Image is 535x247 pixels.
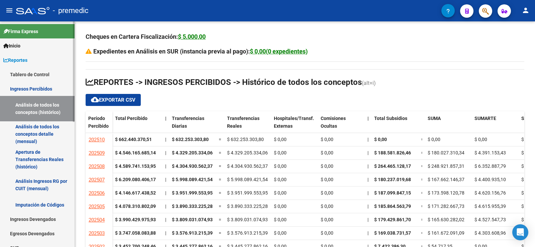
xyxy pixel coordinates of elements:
[274,150,287,155] span: $ 0,00
[428,230,464,236] span: $ 161.672.091,09
[367,230,368,236] span: |
[165,217,166,222] span: |
[172,190,213,196] span: $ 3.951.999.553,95
[227,204,268,209] span: $ 3.890.333.225,28
[428,163,464,169] span: $ 248.921.857,31
[374,177,411,182] span: $ 180.237.019,68
[115,190,156,196] strong: $ 4.146.617.438,52
[227,190,268,196] span: $ 3.951.999.553,95
[428,137,440,142] span: $ 0,00
[165,137,166,142] span: |
[428,204,464,209] span: $ 171.282.667,73
[172,137,209,142] span: $ 632.253.303,80
[362,80,376,86] span: (alt+i)
[274,217,287,222] span: $ 0,00
[227,137,264,142] span: $ 632.253.303,80
[421,177,424,182] span: =
[274,116,314,129] span: Hospitales/Transf. Externas
[165,150,166,155] span: |
[274,137,287,142] span: $ 0,00
[89,190,105,196] span: 202506
[89,177,105,183] span: 202507
[89,163,105,169] span: 202508
[172,116,204,129] span: Transferencias Diarias
[474,163,506,169] span: $ 6.352.887,79
[321,150,333,155] span: $ 0,00
[172,217,213,222] span: $ 3.809.031.074,93
[367,177,368,182] span: |
[172,177,213,182] span: $ 5.998.089.421,54
[172,150,213,155] span: $ 4.329.205.334,06
[421,163,424,169] span: =
[88,116,109,129] span: Período Percibido
[227,230,268,236] span: $ 3.576.913.215,39
[91,96,99,104] mat-icon: cloud_download
[321,177,333,182] span: $ 0,00
[178,32,206,41] div: $ 5.000,00
[474,177,506,182] span: $ 4.400.935,10
[374,217,411,222] span: $ 179.429.861,70
[5,6,13,14] mat-icon: menu
[271,111,318,139] datatable-header-cell: Hospitales/Transf. Externas
[172,230,213,236] span: $ 3.576.913.215,39
[89,230,105,236] span: 202503
[522,6,530,14] mat-icon: person
[227,177,268,182] span: $ 5.998.089.421,54
[165,230,166,236] span: |
[89,204,105,210] span: 202505
[274,230,287,236] span: $ 0,00
[472,111,519,139] datatable-header-cell: SUMARTE
[115,230,156,236] strong: $ 3.747.058.083,88
[274,190,287,196] span: $ 0,00
[274,163,287,169] span: $ 0,00
[274,204,287,209] span: $ 0,00
[521,137,534,142] span: $ 0,00
[219,217,221,222] span: =
[163,111,169,139] datatable-header-cell: |
[172,204,213,209] span: $ 3.890.333.225,28
[321,116,346,129] span: Comisiones Ocultas
[474,150,506,155] span: $ 4.391.153,43
[3,42,20,49] span: Inicio
[321,217,333,222] span: $ 0,00
[219,150,221,155] span: =
[521,163,534,169] span: $ 0,00
[86,78,362,87] span: REPORTES -> INGRESOS PERCIBIDOS -> Histórico de todos los conceptos
[474,204,506,209] span: $ 4.615.955,39
[371,111,418,139] datatable-header-cell: Total Subsidios
[89,137,105,143] span: 202510
[374,150,411,155] span: $ 188.581.826,46
[421,230,424,236] span: =
[428,150,464,155] span: $ 180.027.310,34
[428,190,464,196] span: $ 173.598.120,78
[86,111,112,139] datatable-header-cell: Período Percibido
[250,47,308,56] div: $ 0,00(0 expedientes)
[115,177,156,182] strong: $ 6.209.080.406,17
[89,217,105,223] span: 202504
[172,163,213,169] span: $ 4.304.930.562,37
[421,190,424,196] span: =
[219,190,221,196] span: =
[428,177,464,182] span: $ 167.662.146,37
[165,190,166,196] span: |
[367,116,369,121] span: |
[219,204,221,209] span: =
[367,137,368,142] span: |
[165,204,166,209] span: |
[428,217,464,222] span: $ 165.630.282,02
[425,111,472,139] datatable-header-cell: SUMA
[474,230,506,236] span: $ 4.303.608,96
[367,163,368,169] span: |
[321,230,333,236] span: $ 0,00
[115,137,152,142] strong: $ 662.440.370,51
[521,190,534,196] span: $ 0,00
[227,217,268,222] span: $ 3.809.031.074,93
[219,230,221,236] span: =
[374,204,411,209] span: $ 185.864.563,79
[367,150,368,155] span: |
[421,150,424,155] span: =
[165,163,166,169] span: |
[89,150,105,156] span: 202509
[367,217,368,222] span: |
[169,111,216,139] datatable-header-cell: Transferencias Diarias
